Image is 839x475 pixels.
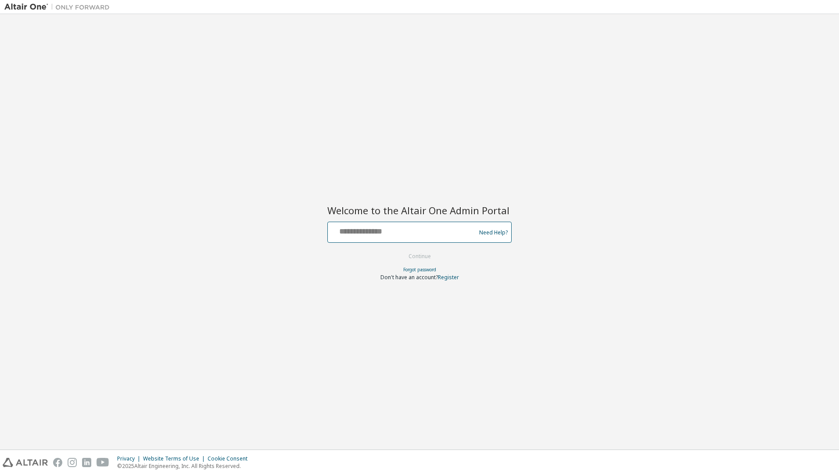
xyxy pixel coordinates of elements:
p: © 2025 Altair Engineering, Inc. All Rights Reserved. [117,462,253,470]
span: Don't have an account? [380,273,438,281]
img: altair_logo.svg [3,458,48,467]
div: Cookie Consent [208,455,253,462]
h2: Welcome to the Altair One Admin Portal [327,204,512,216]
a: Register [438,273,459,281]
img: Altair One [4,3,114,11]
div: Privacy [117,455,143,462]
img: youtube.svg [97,458,109,467]
img: linkedin.svg [82,458,91,467]
div: Website Terms of Use [143,455,208,462]
a: Need Help? [479,232,508,233]
img: facebook.svg [53,458,62,467]
img: instagram.svg [68,458,77,467]
a: Forgot password [403,266,436,273]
